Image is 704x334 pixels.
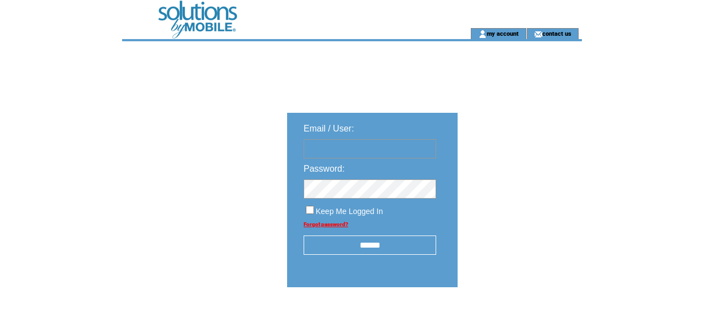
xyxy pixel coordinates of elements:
a: contact us [542,30,571,37]
img: transparent.png [490,315,544,328]
span: Password: [304,164,345,173]
span: Keep Me Logged In [316,207,383,216]
span: Email / User: [304,124,354,133]
a: my account [487,30,519,37]
img: contact_us_icon.gif [534,30,542,39]
a: Forgot password? [304,221,348,227]
img: account_icon.gif [479,30,487,39]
